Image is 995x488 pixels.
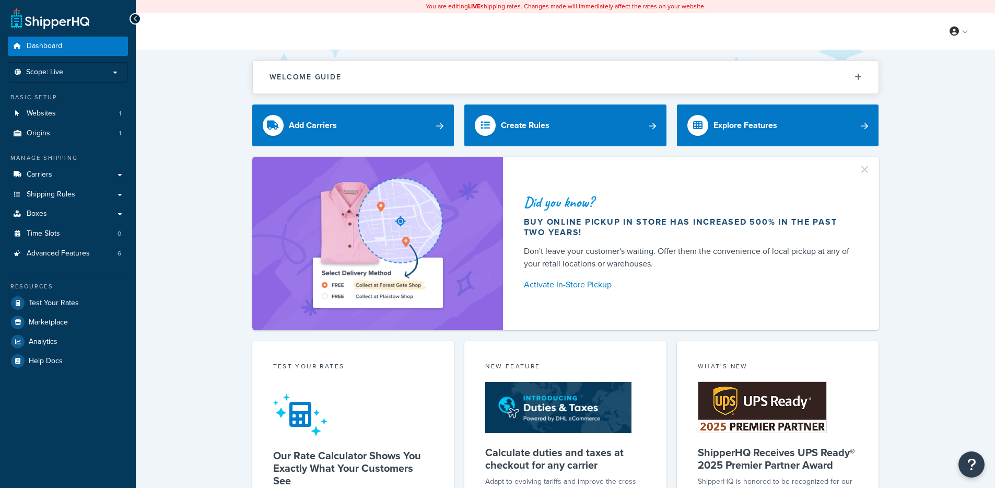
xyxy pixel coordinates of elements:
a: Websites1 [8,104,128,123]
a: Marketplace [8,313,128,332]
a: Time Slots0 [8,224,128,243]
span: Shipping Rules [27,190,75,199]
h5: Our Rate Calculator Shows You Exactly What Your Customers See [273,449,434,487]
a: Boxes [8,204,128,224]
button: Welcome Guide [253,61,879,94]
span: Scope: Live [26,68,63,77]
span: Time Slots [27,229,60,238]
img: ad-shirt-map-b0359fc47e01cab431d101c4b569394f6a03f54285957d908178d52f29eb9668.png [283,172,472,315]
a: Advanced Features6 [8,244,128,263]
a: Create Rules [464,104,666,146]
a: Dashboard [8,37,128,56]
span: Websites [27,109,56,118]
span: Origins [27,129,50,138]
span: 0 [118,229,121,238]
div: Buy online pickup in store has increased 500% in the past two years! [524,217,854,238]
a: Carriers [8,165,128,184]
div: Did you know? [524,195,854,210]
h5: ShipperHQ Receives UPS Ready® 2025 Premier Partner Award [698,446,858,471]
h2: Welcome Guide [270,73,342,81]
div: What's New [698,362,858,374]
span: Boxes [27,210,47,218]
span: Help Docs [29,357,63,366]
a: Add Carriers [252,104,454,146]
div: Test your rates [273,362,434,374]
li: Websites [8,104,128,123]
a: Analytics [8,332,128,351]
a: Activate In-Store Pickup [524,277,854,292]
li: Time Slots [8,224,128,243]
span: Dashboard [27,42,62,51]
div: Add Carriers [289,118,337,133]
a: Help Docs [8,352,128,370]
li: Advanced Features [8,244,128,263]
span: Advanced Features [27,249,90,258]
span: Carriers [27,170,52,179]
li: Origins [8,124,128,143]
h5: Calculate duties and taxes at checkout for any carrier [485,446,646,471]
button: Open Resource Center [958,451,985,478]
a: Shipping Rules [8,185,128,204]
div: Resources [8,282,128,291]
div: Create Rules [501,118,549,133]
div: Don't leave your customer's waiting. Offer them the convenience of local pickup at any of your re... [524,245,854,270]
div: Basic Setup [8,93,128,102]
span: Test Your Rates [29,299,79,308]
span: Marketplace [29,318,68,327]
div: New Feature [485,362,646,374]
div: Explore Features [713,118,777,133]
span: Analytics [29,338,57,346]
a: Test Your Rates [8,294,128,312]
span: 6 [118,249,121,258]
b: LIVE [468,2,481,11]
span: 1 [119,129,121,138]
div: Manage Shipping [8,154,128,162]
span: 1 [119,109,121,118]
a: Origins1 [8,124,128,143]
a: Explore Features [677,104,879,146]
